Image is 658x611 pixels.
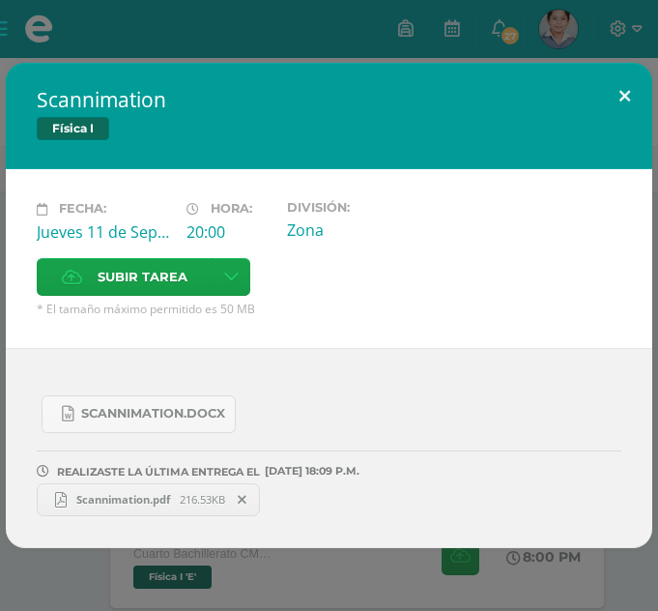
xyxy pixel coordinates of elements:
div: Zona [287,219,421,241]
span: Subir tarea [98,259,187,295]
span: [DATE] 18:09 P.M. [260,471,359,472]
span: Física I [37,117,109,140]
div: Jueves 11 de Septiembre [37,221,171,243]
a: Scannimation.pdf 216.53KB [37,483,260,516]
span: Remover entrega [226,489,259,510]
label: División: [287,200,421,215]
span: Fecha: [59,202,106,217]
a: Scannimation.docx [42,395,236,433]
button: Close (Esc) [597,63,652,129]
span: Scannimation.pdf [67,492,180,507]
span: Hora: [211,202,252,217]
span: REALIZASTE LA ÚLTIMA ENTREGA EL [57,465,260,479]
div: 20:00 [186,221,272,243]
span: 216.53KB [180,492,225,507]
h2: Scannimation [37,86,621,113]
span: * El tamaño máximo permitido es 50 MB [37,301,621,317]
span: Scannimation.docx [81,406,225,422]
